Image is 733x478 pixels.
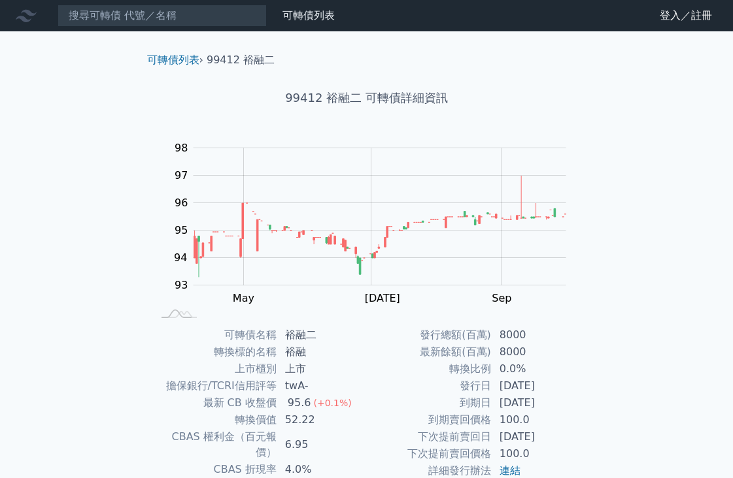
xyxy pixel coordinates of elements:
[282,9,335,22] a: 可轉債列表
[285,395,314,411] div: 95.6
[175,197,188,209] tspan: 96
[492,428,581,445] td: [DATE]
[207,52,275,68] li: 99412 裕融二
[175,224,188,236] tspan: 95
[152,343,277,360] td: 轉換標的名稱
[277,343,367,360] td: 裕融
[313,398,351,408] span: (+0.1%)
[152,360,277,377] td: 上市櫃別
[277,411,367,428] td: 52.22
[492,292,511,304] tspan: Sep
[58,5,267,27] input: 搜尋可轉債 代號／名稱
[367,343,492,360] td: 最新餘額(百萬)
[492,445,581,462] td: 100.0
[175,279,188,291] tspan: 93
[649,5,723,26] a: 登入／註冊
[492,327,581,343] td: 8000
[152,461,277,478] td: CBAS 折現率
[492,377,581,394] td: [DATE]
[137,89,597,107] h1: 99412 裕融二 可轉債詳細資訊
[367,327,492,343] td: 發行總額(百萬)
[367,411,492,428] td: 到期賣回價格
[492,394,581,411] td: [DATE]
[277,377,367,394] td: twA-
[367,428,492,445] td: 下次提前賣回日
[175,142,188,154] tspan: 98
[367,377,492,394] td: 發行日
[167,142,585,304] g: Chart
[367,445,492,462] td: 下次提前賣回價格
[277,461,367,478] td: 4.0%
[152,394,277,411] td: 最新 CB 收盤價
[174,251,187,264] tspan: 94
[175,169,188,182] tspan: 97
[365,292,400,304] tspan: [DATE]
[500,464,520,477] a: 連結
[233,292,254,304] tspan: May
[277,360,367,377] td: 上市
[152,327,277,343] td: 可轉債名稱
[147,54,199,66] a: 可轉債列表
[152,428,277,461] td: CBAS 權利金（百元報價）
[152,377,277,394] td: 擔保銀行/TCRI信用評等
[277,428,367,461] td: 6.95
[277,327,367,343] td: 裕融二
[492,360,581,377] td: 0.0%
[152,411,277,428] td: 轉換價值
[492,343,581,360] td: 8000
[367,394,492,411] td: 到期日
[492,411,581,428] td: 100.0
[367,360,492,377] td: 轉換比例
[147,52,203,68] li: ›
